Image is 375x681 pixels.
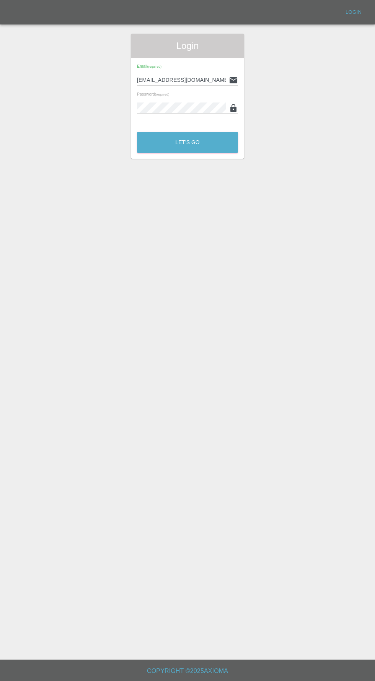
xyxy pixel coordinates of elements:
[137,92,169,96] span: Password
[341,7,366,18] a: Login
[147,65,161,68] small: (required)
[137,40,238,52] span: Login
[137,132,238,153] button: Let's Go
[6,666,369,676] h6: Copyright © 2025 Axioma
[137,64,161,68] span: Email
[155,93,169,96] small: (required)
